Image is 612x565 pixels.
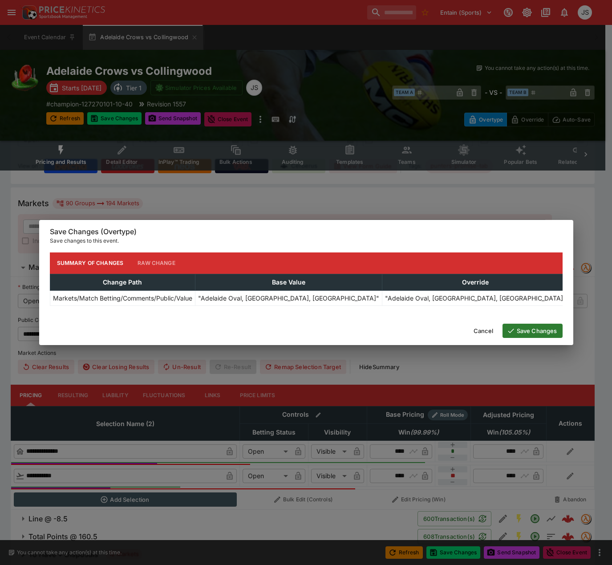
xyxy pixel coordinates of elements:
h6: Save Changes (Overtype) [50,227,563,236]
th: Base Value [195,274,382,290]
th: Change Path [50,274,195,290]
p: Save changes to this event. [50,236,563,245]
button: Cancel [468,324,499,338]
td: "Adelaide Oval, [GEOGRAPHIC_DATA], [GEOGRAPHIC_DATA]" [382,290,569,305]
td: "Adelaide Oval, [GEOGRAPHIC_DATA], [GEOGRAPHIC_DATA]" [195,290,382,305]
button: Save Changes [503,324,563,338]
th: Override [382,274,569,290]
p: Markets/Match Betting/Comments/Public/Value [53,293,192,303]
button: Summary of Changes [50,252,131,274]
button: Raw Change [130,252,182,274]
